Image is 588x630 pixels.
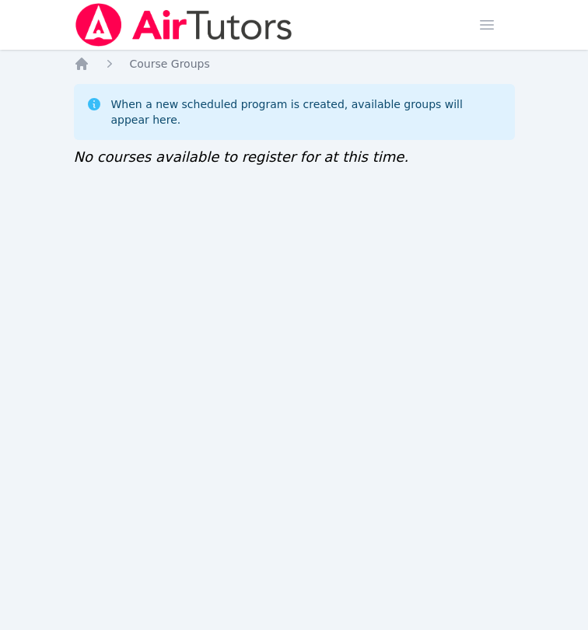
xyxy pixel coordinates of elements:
span: Course Groups [130,58,210,70]
a: Course Groups [130,56,210,72]
img: Air Tutors [74,3,294,47]
span: No courses available to register for at this time. [74,149,409,165]
div: When a new scheduled program is created, available groups will appear here. [111,96,502,128]
nav: Breadcrumb [74,56,515,72]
